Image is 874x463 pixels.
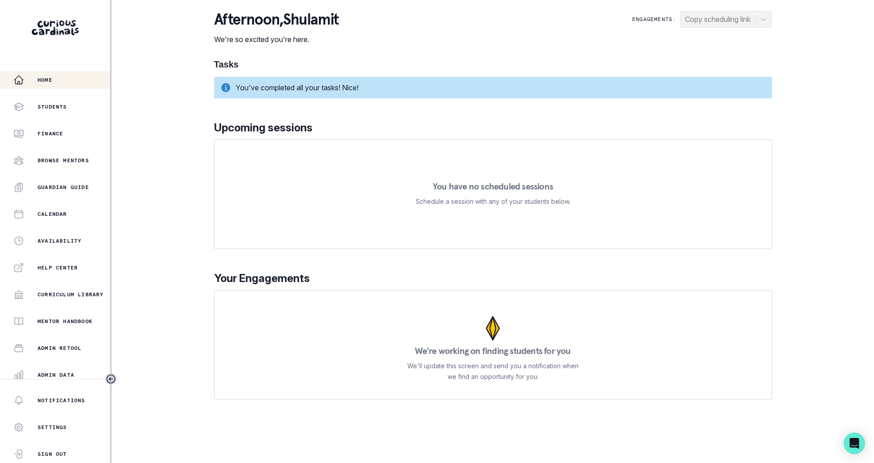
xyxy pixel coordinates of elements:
[416,196,570,207] p: Schedule a session with any of your students below.
[38,103,67,110] p: Students
[38,371,74,379] p: Admin Data
[38,291,104,298] p: Curriculum Library
[214,120,772,136] p: Upcoming sessions
[38,76,52,84] p: Home
[844,433,865,454] div: Open Intercom Messenger
[38,184,89,191] p: Guardian Guide
[433,182,553,191] p: You have no scheduled sessions
[38,345,81,352] p: Admin Retool
[38,450,67,458] p: Sign Out
[214,34,339,45] p: We're so excited you're here.
[214,270,772,286] p: Your Engagements
[632,16,676,23] p: Engagements:
[38,210,67,218] p: Calendar
[38,237,81,244] p: Availability
[214,11,339,29] p: afternoon , Shulamit
[32,20,79,35] img: Curious Cardinals Logo
[105,373,117,385] button: Toggle sidebar
[38,397,85,404] p: Notifications
[38,157,89,164] p: Browse Mentors
[38,130,63,137] p: Finance
[415,346,570,355] p: We're working on finding students for you
[38,424,67,431] p: Settings
[38,264,78,271] p: Help Center
[38,318,93,325] p: Mentor Handbook
[214,59,772,70] h1: Tasks
[214,77,772,98] div: You've completed all your tasks! Nice!
[407,361,579,382] p: We'll update this screen and send you a notification when we find an opportunity for you.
